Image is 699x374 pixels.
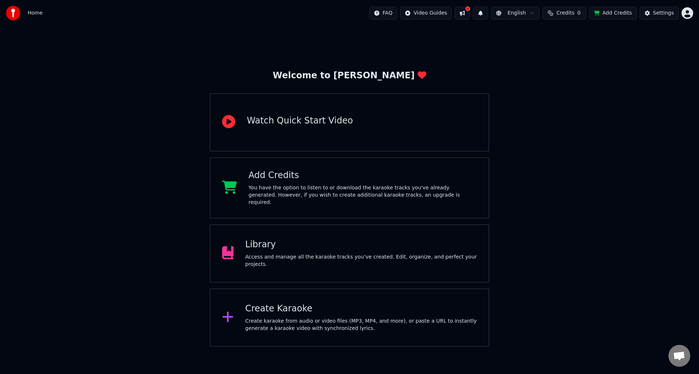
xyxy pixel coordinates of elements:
[589,7,637,20] button: Add Credits
[542,7,586,20] button: Credits0
[6,6,20,20] img: youka
[247,115,353,127] div: Watch Quick Start Video
[28,9,43,17] nav: breadcrumb
[245,239,477,251] div: Library
[668,345,690,367] div: Open chat
[556,9,574,17] span: Credits
[400,7,452,20] button: Video Guides
[369,7,397,20] button: FAQ
[273,70,426,82] div: Welcome to [PERSON_NAME]
[653,9,674,17] div: Settings
[245,253,477,268] div: Access and manage all the karaoke tracks you’ve created. Edit, organize, and perfect your projects.
[577,9,581,17] span: 0
[640,7,679,20] button: Settings
[245,303,477,315] div: Create Karaoke
[249,170,477,181] div: Add Credits
[245,318,477,332] div: Create karaoke from audio or video files (MP3, MP4, and more), or paste a URL to instantly genera...
[249,184,477,206] div: You have the option to listen to or download the karaoke tracks you've already generated. However...
[28,9,43,17] span: Home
